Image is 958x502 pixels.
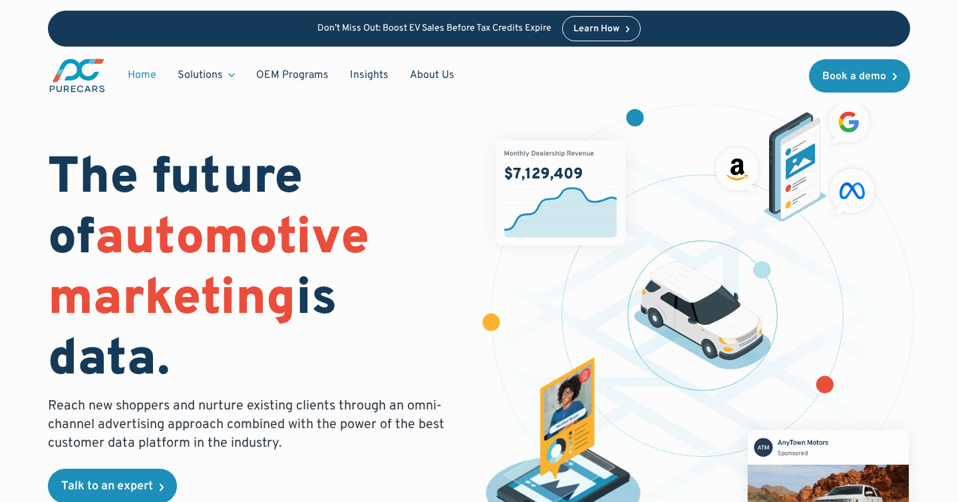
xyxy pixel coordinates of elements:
[496,140,626,244] img: chart showing monthly dealership revenue of $7m
[822,71,886,82] div: Book a demo
[710,96,881,222] img: ads on social media and advertising partners
[48,397,452,453] p: Reach new shoppers and nurture existing clients through an omni-channel advertising approach comb...
[809,59,910,93] a: Book a demo
[317,23,552,35] p: Don’t Miss Out: Boost EV Sales Before Tax Credits Expire
[48,57,106,94] img: purecars logo
[167,63,245,88] div: Solutions
[117,63,167,88] a: Home
[178,68,223,83] div: Solutions
[48,57,106,94] a: main
[573,25,619,34] div: Learn How
[245,63,339,88] a: OEM Programs
[48,149,463,392] h1: The future of is data.
[562,16,641,41] a: Learn How
[634,262,771,370] img: illustration of a vehicle
[48,208,369,332] span: automotive marketing
[399,63,465,88] a: About Us
[61,481,153,493] div: Talk to an expert
[339,63,399,88] a: Insights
